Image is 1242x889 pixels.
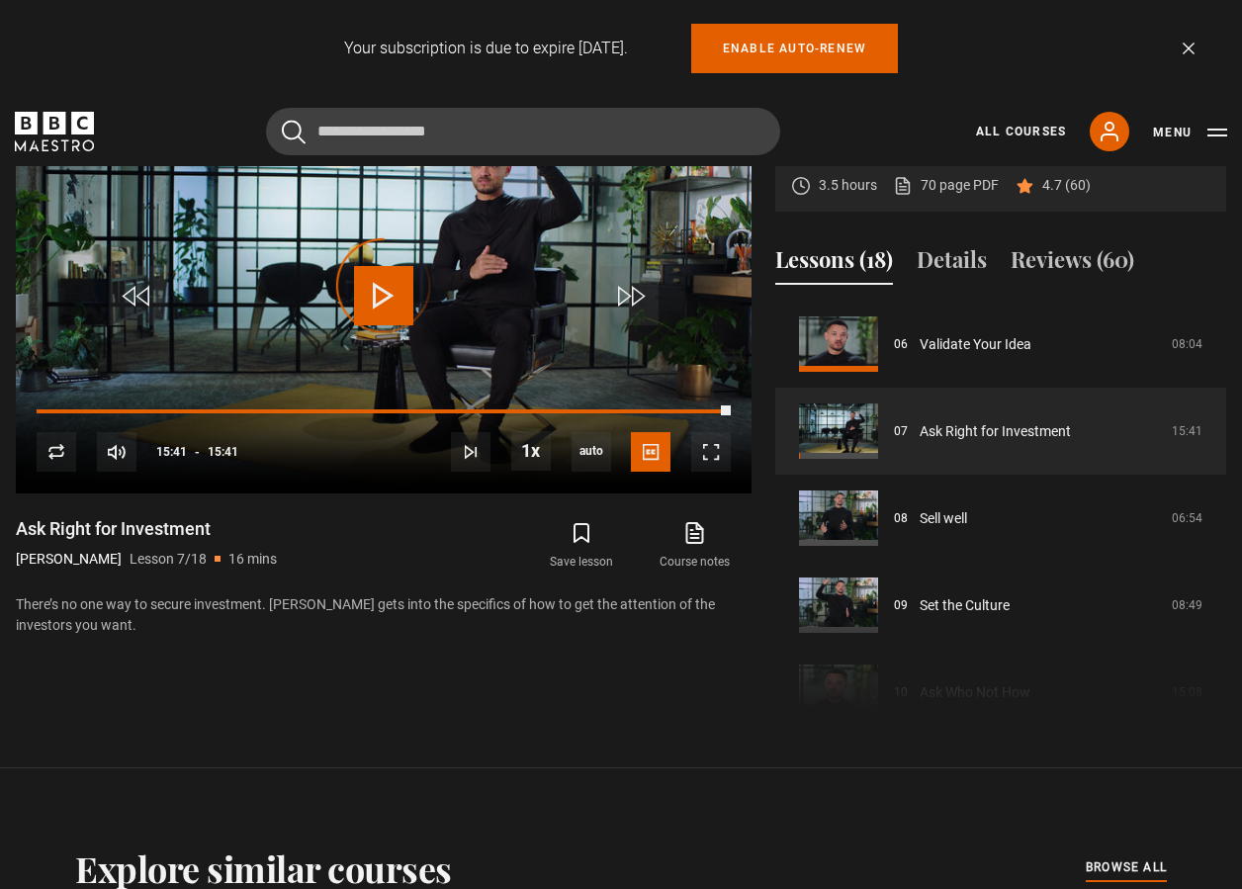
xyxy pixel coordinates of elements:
[893,175,999,196] a: 70 page PDF
[920,508,967,529] a: Sell well
[920,421,1071,442] a: Ask Right for Investment
[16,594,752,636] p: There’s no one way to secure investment. [PERSON_NAME] gets into the specifics of how to get the ...
[920,595,1010,616] a: Set the Culture
[130,549,207,570] p: Lesson 7/18
[572,432,611,472] div: Current quality: 1080p
[1086,857,1167,877] span: browse all
[1086,857,1167,879] a: browse all
[344,37,628,60] p: Your subscription is due to expire [DATE].
[511,431,551,471] button: Playback Rate
[775,243,893,285] button: Lessons (18)
[75,847,452,889] h2: Explore similar courses
[208,434,238,470] span: 15:41
[1011,243,1134,285] button: Reviews (60)
[819,175,877,196] p: 3.5 hours
[97,432,136,472] button: Mute
[525,517,638,575] button: Save lesson
[691,432,731,472] button: Fullscreen
[195,445,200,459] span: -
[37,409,731,413] div: Progress Bar
[691,24,898,73] a: Enable auto-renew
[917,243,987,285] button: Details
[228,549,277,570] p: 16 mins
[976,123,1066,140] a: All Courses
[266,108,780,155] input: Search
[16,549,122,570] p: [PERSON_NAME]
[15,112,94,151] svg: BBC Maestro
[572,432,611,472] span: auto
[639,517,752,575] a: Course notes
[16,517,277,541] h1: Ask Right for Investment
[451,432,490,472] button: Next Lesson
[282,120,306,144] button: Submit the search query
[1153,123,1227,142] button: Toggle navigation
[920,334,1031,355] a: Validate Your Idea
[37,432,76,472] button: Replay
[631,432,670,472] button: Captions
[16,79,752,493] video-js: Video Player
[1042,175,1091,196] p: 4.7 (60)
[156,434,187,470] span: 15:41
